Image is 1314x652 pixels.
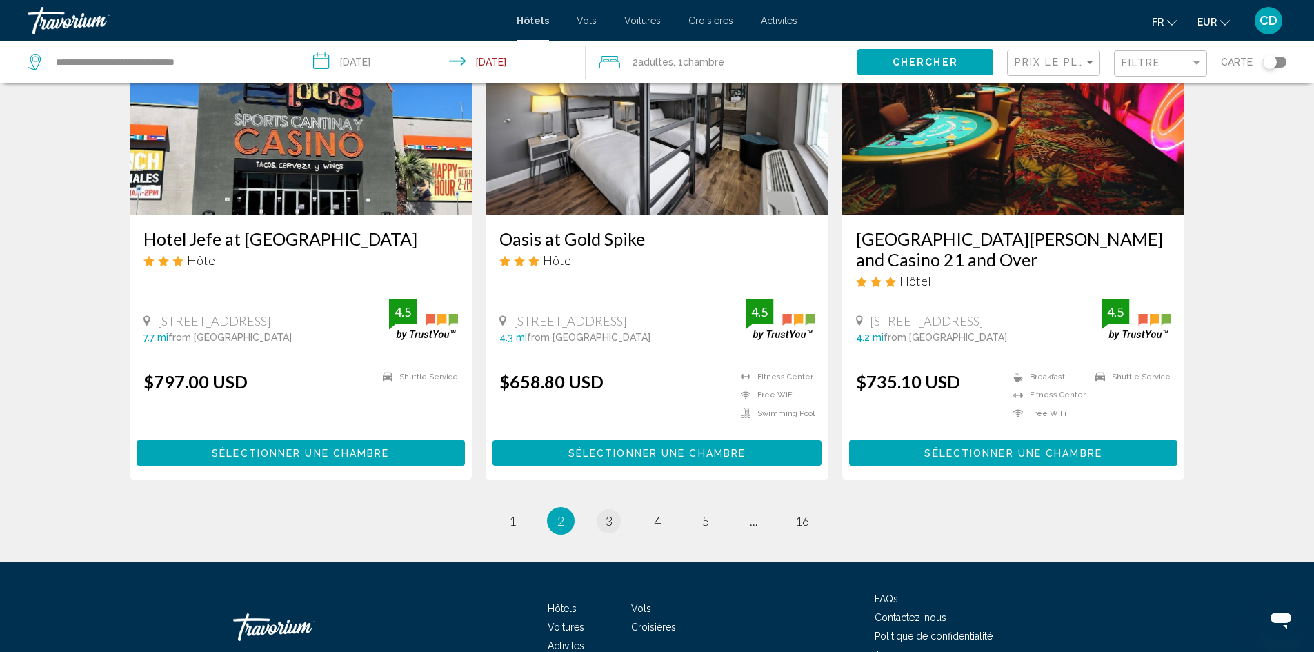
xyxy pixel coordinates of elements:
[187,253,219,268] span: Hôtel
[849,444,1178,459] a: Sélectionner une chambre
[734,389,815,401] li: Free WiFi
[557,513,564,528] span: 2
[1253,56,1286,68] button: Toggle map
[548,603,577,614] a: Hôtels
[624,15,661,26] a: Voitures
[633,52,673,72] span: 2
[899,273,931,288] span: Hôtel
[499,332,527,343] span: 4.3 mi
[1152,12,1177,32] button: Change language
[233,606,371,648] a: Travorium
[673,52,724,72] span: , 1
[734,371,815,383] li: Fitness Center
[548,622,584,633] a: Voitures
[856,228,1171,270] a: [GEOGRAPHIC_DATA][PERSON_NAME] and Casino 21 and Over
[143,371,248,392] ins: $797.00 USD
[631,622,676,633] a: Croisières
[143,228,459,249] a: Hotel Jefe at [GEOGRAPHIC_DATA]
[586,41,857,83] button: Travelers: 2 adults, 0 children
[875,631,993,642] a: Politique de confidentialité
[143,253,459,268] div: 3 star Hotel
[389,304,417,320] div: 4.5
[130,507,1185,535] ul: Pagination
[746,299,815,339] img: trustyou-badge.svg
[1006,371,1088,383] li: Breakfast
[795,513,809,528] span: 16
[638,57,673,68] span: Adultes
[746,304,773,320] div: 4.5
[857,49,993,75] button: Chercher
[548,640,584,651] a: Activités
[513,313,627,328] span: [STREET_ADDRESS]
[577,15,597,26] a: Vols
[1102,299,1171,339] img: trustyou-badge.svg
[750,513,758,528] span: ...
[683,57,724,68] span: Chambre
[761,15,797,26] a: Activités
[143,332,168,343] span: 7.7 mi
[856,371,960,392] ins: $735.10 USD
[543,253,575,268] span: Hôtel
[137,440,466,466] button: Sélectionner une chambre
[1102,304,1129,320] div: 4.5
[1088,371,1171,383] li: Shuttle Service
[137,444,466,459] a: Sélectionner une chambre
[856,332,884,343] span: 4.2 mi
[870,313,984,328] span: [STREET_ADDRESS]
[875,612,946,623] a: Contactez-nous
[631,603,651,614] a: Vols
[1221,52,1253,72] span: Carte
[499,371,604,392] ins: $658.80 USD
[1152,17,1164,28] span: fr
[492,444,822,459] a: Sélectionner une chambre
[517,15,549,26] a: Hôtels
[499,253,815,268] div: 3 star Hotel
[1015,57,1122,68] span: Prix le plus bas
[168,332,292,343] span: from [GEOGRAPHIC_DATA]
[1259,597,1303,641] iframe: Bouton de lancement de la fenêtre de messagerie
[389,299,458,339] img: trustyou-badge.svg
[212,448,389,459] span: Sélectionner une chambre
[1197,17,1217,28] span: EUR
[702,513,709,528] span: 5
[568,448,746,459] span: Sélectionner une chambre
[1015,57,1096,69] mat-select: Sort by
[875,593,898,604] a: FAQs
[527,332,650,343] span: from [GEOGRAPHIC_DATA]
[1006,389,1088,401] li: Fitness Center
[509,513,516,528] span: 1
[499,228,815,249] a: Oasis at Gold Spike
[1197,12,1230,32] button: Change currency
[376,371,458,383] li: Shuttle Service
[884,332,1007,343] span: from [GEOGRAPHIC_DATA]
[688,15,733,26] a: Croisières
[157,313,271,328] span: [STREET_ADDRESS]
[299,41,585,83] button: Check-in date: Nov 3, 2025 Check-out date: Nov 10, 2025
[924,448,1102,459] span: Sélectionner une chambre
[28,7,503,34] a: Travorium
[856,273,1171,288] div: 3 star Hotel
[1251,6,1286,35] button: User Menu
[1006,408,1088,419] li: Free WiFi
[849,440,1178,466] button: Sélectionner une chambre
[893,57,958,68] span: Chercher
[492,440,822,466] button: Sélectionner une chambre
[606,513,613,528] span: 3
[1122,57,1161,68] span: Filtre
[1114,50,1207,78] button: Filter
